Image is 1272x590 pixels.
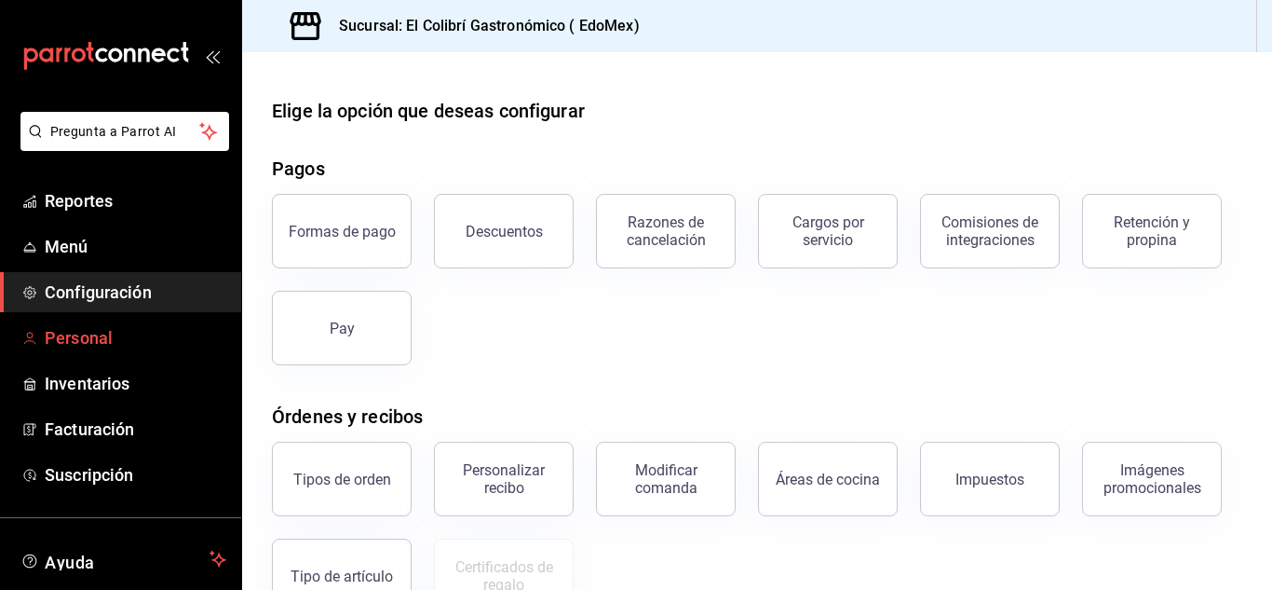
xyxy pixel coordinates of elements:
[272,194,412,268] button: Formas de pago
[434,442,574,516] button: Personalizar recibo
[45,462,226,487] span: Suscripción
[920,442,1060,516] button: Impuestos
[770,213,886,249] div: Cargos por servicio
[50,122,200,142] span: Pregunta a Parrot AI
[45,325,226,350] span: Personal
[272,291,412,365] button: Pay
[45,280,226,305] span: Configuración
[324,15,640,37] h3: Sucursal: El Colibrí Gastronómico ( EdoMex)
[446,461,562,497] div: Personalizar recibo
[1094,213,1210,249] div: Retención y propina
[20,112,229,151] button: Pregunta a Parrot AI
[45,417,226,442] span: Facturación
[13,135,229,155] a: Pregunta a Parrot AI
[776,471,880,488] div: Áreas de cocina
[272,403,423,431] div: Órdenes y recibos
[758,442,898,516] button: Áreas de cocina
[434,194,574,268] button: Descuentos
[45,371,226,396] span: Inventarios
[596,194,736,268] button: Razones de cancelación
[291,568,393,585] div: Tipo de artículo
[330,320,355,337] div: Pay
[205,48,220,63] button: open_drawer_menu
[758,194,898,268] button: Cargos por servicio
[272,155,325,183] div: Pagos
[272,97,585,125] div: Elige la opción que deseas configurar
[466,223,543,240] div: Descuentos
[45,548,202,570] span: Ayuda
[293,471,391,488] div: Tipos de orden
[45,234,226,259] span: Menú
[920,194,1060,268] button: Comisiones de integraciones
[608,213,724,249] div: Razones de cancelación
[1094,461,1210,497] div: Imágenes promocionales
[932,213,1048,249] div: Comisiones de integraciones
[1082,194,1222,268] button: Retención y propina
[955,471,1024,488] div: Impuestos
[1082,442,1222,516] button: Imágenes promocionales
[45,188,226,213] span: Reportes
[608,461,724,497] div: Modificar comanda
[596,442,736,516] button: Modificar comanda
[289,223,396,240] div: Formas de pago
[272,442,412,516] button: Tipos de orden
